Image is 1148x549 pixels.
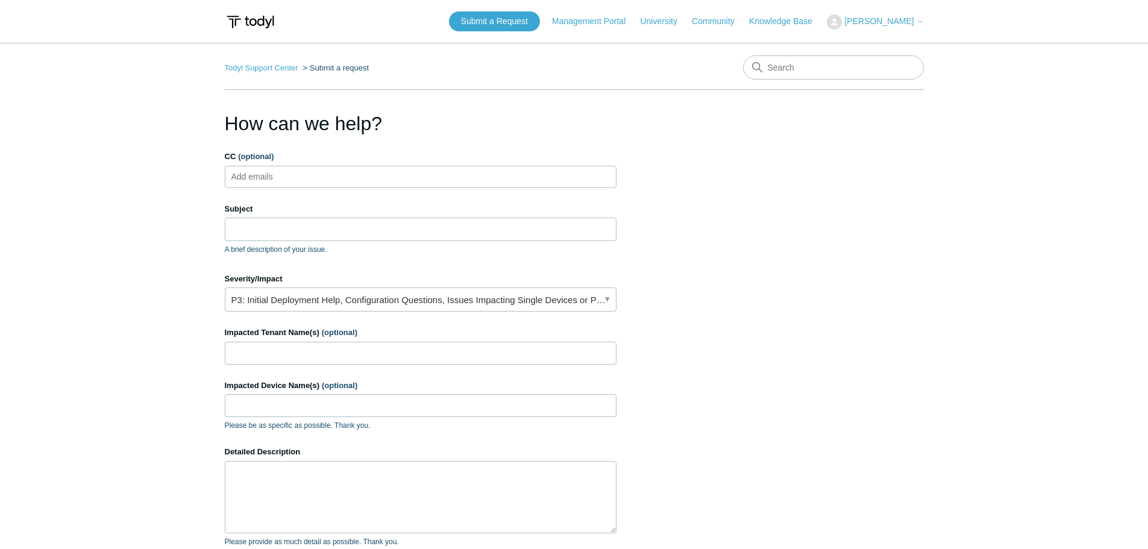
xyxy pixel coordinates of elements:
a: P3: Initial Deployment Help, Configuration Questions, Issues Impacting Single Devices or Past Out... [225,287,616,312]
span: (optional) [322,328,357,337]
label: Impacted Device Name(s) [225,380,616,392]
span: (optional) [238,152,274,161]
li: Todyl Support Center [225,63,301,72]
label: Subject [225,203,616,215]
li: Submit a request [300,63,369,72]
span: [PERSON_NAME] [844,16,914,26]
label: Severity/Impact [225,273,616,285]
input: Search [743,55,924,80]
a: Knowledge Base [749,15,824,28]
input: Add emails [227,168,298,186]
label: Detailed Description [225,446,616,458]
p: Please be as specific as possible. Thank you. [225,420,616,431]
h1: How can we help? [225,109,616,138]
a: Submit a Request [449,11,540,31]
a: Community [692,15,747,28]
a: Todyl Support Center [225,63,298,72]
button: [PERSON_NAME] [827,14,923,30]
p: Please provide as much detail as possible. Thank you. [225,536,616,547]
label: Impacted Tenant Name(s) [225,327,616,339]
img: Todyl Support Center Help Center home page [225,11,276,33]
a: University [640,15,689,28]
p: A brief description of your issue. [225,244,616,255]
label: CC [225,151,616,163]
a: Management Portal [552,15,638,28]
span: (optional) [322,381,357,390]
